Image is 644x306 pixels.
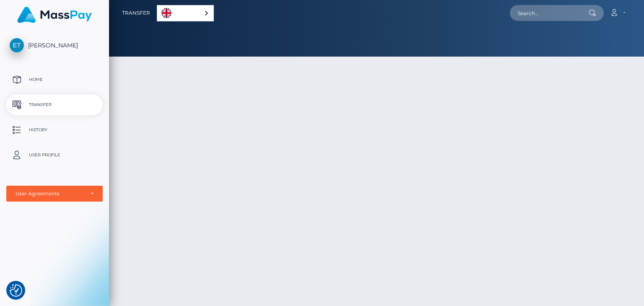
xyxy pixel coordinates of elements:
[17,7,92,23] img: MassPay
[6,186,103,202] button: User Agreements
[10,124,99,136] p: History
[122,4,150,22] a: Transfer
[16,190,84,197] div: User Agreements
[510,5,589,21] input: Search...
[10,284,22,297] button: Consent Preferences
[157,5,213,21] a: English
[157,5,214,21] div: Language
[10,73,99,86] p: Home
[10,149,99,161] p: User Profile
[6,94,103,115] a: Transfer
[10,99,99,111] p: Transfer
[6,41,103,49] span: [PERSON_NAME]
[6,119,103,140] a: History
[157,5,214,21] aside: Language selected: English
[6,69,103,90] a: Home
[6,145,103,166] a: User Profile
[10,284,22,297] img: Revisit consent button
